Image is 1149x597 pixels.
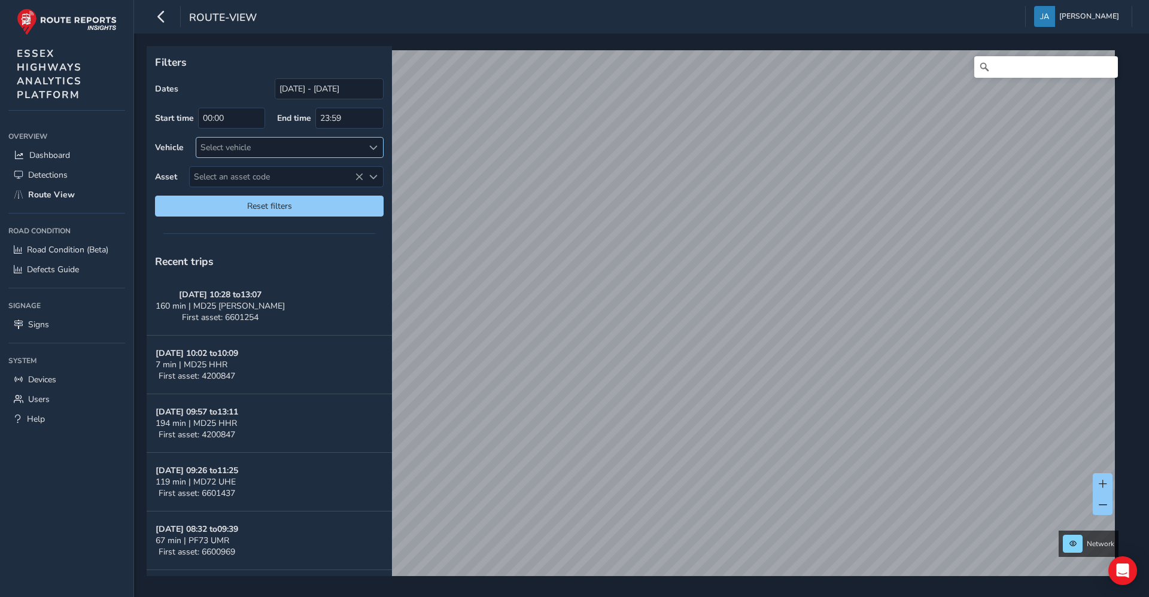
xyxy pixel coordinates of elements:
button: Reset filters [155,196,384,217]
span: Users [28,394,50,405]
span: Network [1087,539,1114,549]
span: 67 min | PF73 UMR [156,535,229,546]
span: 160 min | MD25 [PERSON_NAME] [156,300,285,312]
a: Road Condition (Beta) [8,240,125,260]
a: Devices [8,370,125,389]
span: First asset: 4200847 [159,429,235,440]
span: Reset filters [164,200,375,212]
strong: [DATE] 09:57 to 13:11 [156,406,238,418]
button: [DATE] 08:32 to09:3967 min | PF73 UMRFirst asset: 6600969 [147,511,392,570]
label: End time [277,112,311,124]
label: Dates [155,83,178,95]
span: 119 min | MD72 UHE [156,476,236,488]
span: Signs [28,319,49,330]
div: Open Intercom Messenger [1108,556,1137,585]
input: Search [974,56,1118,78]
button: [DATE] 09:57 to13:11194 min | MD25 HHRFirst asset: 4200847 [147,394,392,453]
div: Signage [8,297,125,315]
label: Asset [155,171,177,182]
span: route-view [189,10,257,27]
span: Devices [28,374,56,385]
img: rr logo [17,8,117,35]
span: First asset: 6601254 [182,312,259,323]
img: diamond-layout [1034,6,1055,27]
div: Select an asset code [363,167,383,187]
p: Filters [155,54,384,70]
span: First asset: 4200847 [159,370,235,382]
label: Vehicle [155,142,184,153]
canvas: Map [151,50,1115,590]
a: Help [8,409,125,429]
a: Detections [8,165,125,185]
span: First asset: 6601437 [159,488,235,499]
div: Road Condition [8,222,125,240]
a: Users [8,389,125,409]
div: Select vehicle [196,138,363,157]
span: Recent trips [155,254,214,269]
strong: [DATE] 09:26 to 11:25 [156,465,238,476]
button: [DATE] 10:02 to10:097 min | MD25 HHRFirst asset: 4200847 [147,336,392,394]
div: System [8,352,125,370]
span: 7 min | MD25 HHR [156,359,227,370]
span: Road Condition (Beta) [27,244,108,255]
span: [PERSON_NAME] [1059,6,1119,27]
span: First asset: 6600969 [159,546,235,558]
strong: [DATE] 10:28 to 13:07 [179,289,262,300]
span: Help [27,413,45,425]
strong: [DATE] 10:02 to 10:09 [156,348,238,359]
span: Defects Guide [27,264,79,275]
span: Route View [28,189,75,200]
span: Detections [28,169,68,181]
div: Overview [8,127,125,145]
a: Signs [8,315,125,334]
a: Route View [8,185,125,205]
button: [PERSON_NAME] [1034,6,1123,27]
a: Dashboard [8,145,125,165]
button: [DATE] 10:28 to13:07160 min | MD25 [PERSON_NAME]First asset: 6601254 [147,277,392,336]
span: Dashboard [29,150,70,161]
a: Defects Guide [8,260,125,279]
strong: [DATE] 08:32 to 09:39 [156,523,238,535]
span: ESSEX HIGHWAYS ANALYTICS PLATFORM [17,47,82,102]
button: [DATE] 09:26 to11:25119 min | MD72 UHEFirst asset: 6601437 [147,453,392,511]
span: Select an asset code [190,167,363,187]
label: Start time [155,112,194,124]
span: 194 min | MD25 HHR [156,418,237,429]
